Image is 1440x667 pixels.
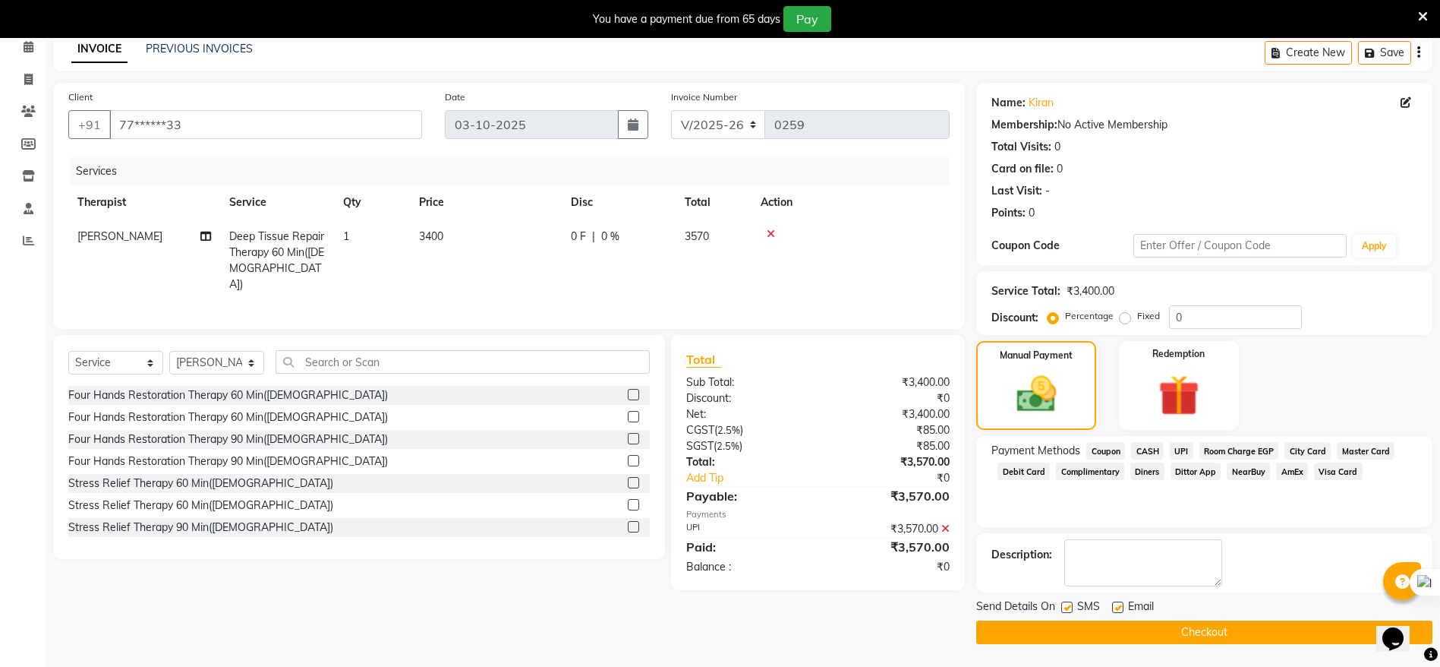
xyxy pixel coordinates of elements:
[1376,606,1425,652] iframe: chat widget
[68,90,93,104] label: Client
[783,6,831,32] button: Pay
[445,90,465,104] label: Date
[70,157,961,185] div: Services
[675,406,818,422] div: Net:
[675,559,818,575] div: Balance :
[717,440,739,452] span: 2.5%
[991,547,1052,563] div: Description:
[675,390,818,406] div: Discount:
[1128,599,1154,618] span: Email
[675,454,818,470] div: Total:
[818,538,962,556] div: ₹3,570.00
[752,185,950,220] th: Action
[1276,463,1308,480] span: AmEx
[818,422,962,438] div: ₹85.00
[229,229,324,291] span: Deep Tissue Repair Therapy 60 Min([DEMOGRAPHIC_DATA])
[686,508,950,521] div: Payments
[686,352,721,368] span: Total
[675,422,818,438] div: ( )
[1133,234,1346,258] input: Enter Offer / Coupon Code
[146,42,253,55] a: PREVIOUS INVOICES
[276,350,650,374] input: Search or Scan
[334,185,410,220] th: Qty
[593,11,780,27] div: You have a payment due from 65 days
[818,438,962,454] div: ₹85.00
[991,183,1042,199] div: Last Visit:
[410,185,562,220] th: Price
[1227,463,1270,480] span: NearBuy
[562,185,676,220] th: Disc
[68,476,333,492] div: Stress Relief Therapy 60 Min([DEMOGRAPHIC_DATA])
[1131,442,1164,460] span: CASH
[1137,309,1160,323] label: Fixed
[1358,41,1411,65] button: Save
[976,621,1432,644] button: Checkout
[991,238,1133,254] div: Coupon Code
[1056,463,1124,480] span: Complimentary
[1265,41,1352,65] button: Create New
[675,438,818,454] div: ( )
[1054,139,1060,155] div: 0
[1086,442,1125,460] span: Coupon
[818,487,962,505] div: ₹3,570.00
[1065,309,1114,323] label: Percentage
[1170,442,1193,460] span: UPI
[675,375,818,390] div: Sub Total:
[676,185,752,220] th: Total
[1067,283,1114,299] div: ₹3,400.00
[68,110,111,139] button: +91
[675,487,818,505] div: Payable:
[818,521,962,537] div: ₹3,570.00
[1284,442,1331,460] span: City Card
[976,599,1055,618] span: Send Details On
[675,521,818,537] div: UPI
[419,229,443,243] span: 3400
[991,283,1060,299] div: Service Total:
[991,310,1038,326] div: Discount:
[686,439,714,453] span: SGST
[68,387,388,403] div: Four Hands Restoration Therapy 60 Min([DEMOGRAPHIC_DATA])
[1000,349,1073,362] label: Manual Payment
[68,498,333,514] div: Stress Relief Therapy 60 Min([DEMOGRAPHIC_DATA])
[991,117,1057,133] div: Membership:
[818,375,962,390] div: ₹3,400.00
[68,454,388,469] div: Four Hands Restoration Therapy 90 Min([DEMOGRAPHIC_DATA])
[1130,463,1164,480] span: Diners
[601,229,619,245] span: 0 %
[991,117,1417,133] div: No Active Membership
[68,520,333,536] div: Stress Relief Therapy 90 Min([DEMOGRAPHIC_DATA])
[685,229,709,243] span: 3570
[109,110,422,139] input: Search by Name/Mobile/Email/Code
[675,470,842,486] a: Add Tip
[1029,95,1054,111] a: Kiran
[571,229,586,245] span: 0 F
[1045,183,1050,199] div: -
[68,431,388,447] div: Four Hands Restoration Therapy 90 Min([DEMOGRAPHIC_DATA])
[1152,347,1205,361] label: Redemption
[818,390,962,406] div: ₹0
[1145,370,1212,421] img: _gift.svg
[71,36,128,63] a: INVOICE
[818,406,962,422] div: ₹3,400.00
[1353,235,1396,258] button: Apply
[592,229,595,245] span: |
[1199,442,1279,460] span: Room Charge EGP
[818,559,962,575] div: ₹0
[991,139,1051,155] div: Total Visits:
[991,443,1080,459] span: Payment Methods
[68,409,388,425] div: Four Hands Restoration Therapy 60 Min([DEMOGRAPHIC_DATA])
[1057,161,1063,177] div: 0
[997,463,1050,480] span: Debit Card
[1314,463,1363,480] span: Visa Card
[343,229,349,243] span: 1
[686,423,714,437] span: CGST
[1004,371,1069,417] img: _cash.svg
[717,424,740,436] span: 2.5%
[818,454,962,470] div: ₹3,570.00
[68,185,220,220] th: Therapist
[1029,205,1035,221] div: 0
[991,205,1026,221] div: Points:
[675,538,818,556] div: Paid:
[842,470,961,486] div: ₹0
[220,185,334,220] th: Service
